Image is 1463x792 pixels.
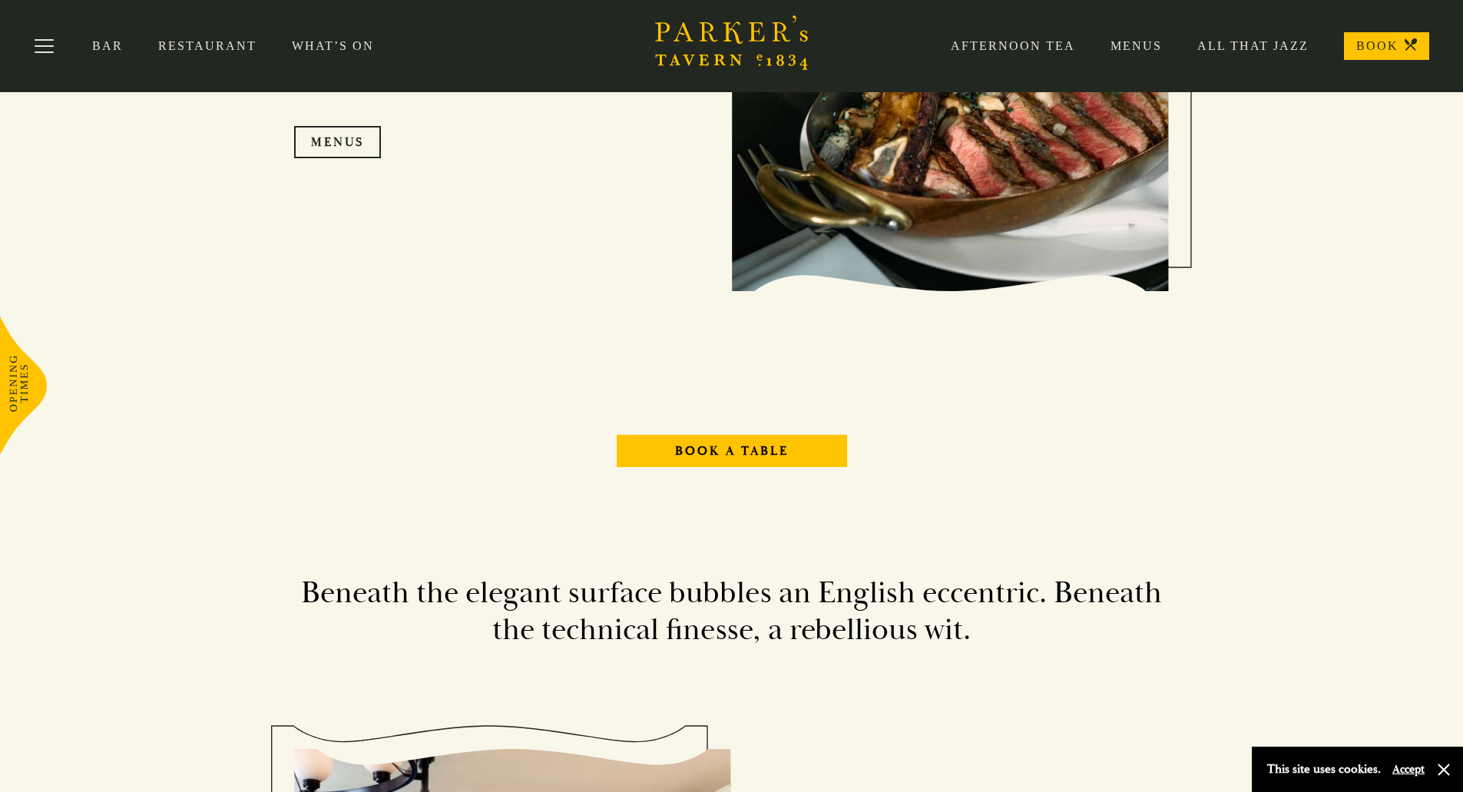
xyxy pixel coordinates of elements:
a: Menus [294,126,381,158]
button: Accept [1392,762,1425,777]
h2: Beneath the elegant surface bubbles an English eccentric. Beneath the technical finesse, a rebell... [294,575,1170,648]
button: Close and accept [1436,762,1451,777]
p: This site uses cookies. [1267,758,1381,780]
a: Book A Table [617,435,847,467]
